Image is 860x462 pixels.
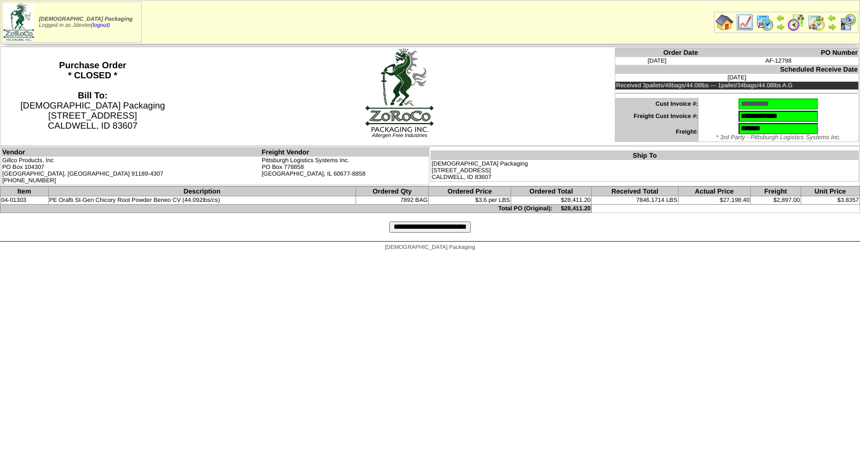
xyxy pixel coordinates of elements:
td: [DATE] [615,57,699,65]
td: $3.8357 [801,196,859,205]
td: PE Orafti St-Gen Chicory Root Powder Beneo CV (44.092lbs/cs) [48,196,356,205]
img: arrowleft.gif [776,13,785,22]
span: [DEMOGRAPHIC_DATA] Packaging [385,244,475,251]
td: 7846.1714 LBS [592,196,679,205]
td: [DATE] [615,74,859,82]
img: calendarcustomer.gif [839,13,857,31]
th: Ordered Total [511,187,591,196]
td: $27,198.40 [678,196,750,205]
th: Freight [750,187,801,196]
td: [DEMOGRAPHIC_DATA] Packaging [STREET_ADDRESS] CALDWELL, ID 83607 [431,160,859,182]
th: Purchase Order * CLOSED * [1,47,185,146]
th: Ordered Qty [356,187,428,196]
th: Unit Price [801,187,859,196]
span: [DEMOGRAPHIC_DATA] Packaging [39,16,133,22]
span: [DEMOGRAPHIC_DATA] Packaging [STREET_ADDRESS] CALDWELL, ID 83607 [20,91,165,131]
td: $28,411.20 [511,196,591,205]
strong: Bill To: [78,91,107,101]
th: Order Date [615,48,699,58]
img: calendarprod.gif [756,13,774,31]
th: Ship To [431,151,859,161]
td: AF-12798 [699,57,859,65]
td: Pittsburgh Logistics Systems Inc. PO Box 778858 [GEOGRAPHIC_DATA], IL 60677-8858 [261,157,429,185]
td: Gillco Products, Inc PO Box 104307 [GEOGRAPHIC_DATA], [GEOGRAPHIC_DATA] 91189-4307 [PHONE_NUMBER] [2,157,261,185]
img: calendarblend.gif [787,13,805,31]
th: Item [1,187,49,196]
td: Freight: [615,122,699,142]
img: logoBig.jpg [364,48,434,133]
img: arrowleft.gif [828,13,836,22]
th: PO Number [699,48,859,58]
td: Total PO (Original): $28,411.20 [1,205,592,213]
th: Received Total [592,187,679,196]
span: * 3rd Party - Pittsburgh Logistics Systems Inc. [716,134,841,141]
img: zoroco-logo-small.webp [3,3,34,41]
td: Received 3pallets/48bags/44.08lbs --- 1pallet/34bags/44.08lbs A.G [615,82,859,89]
a: (logout) [91,22,110,29]
img: line_graph.gif [736,13,754,31]
th: Description [48,187,356,196]
td: Freight Cust Invoice #: [615,110,699,122]
td: Cust Invoice #: [615,98,699,110]
th: Freight Vendor [261,148,429,157]
img: arrowright.gif [828,22,836,31]
th: Vendor [2,148,261,157]
span: Allergen Free Industries [372,133,427,138]
td: 7892 BAG [356,196,428,205]
img: calendarinout.gif [807,13,825,31]
th: Ordered Price [429,187,511,196]
img: arrowright.gif [776,22,785,31]
td: 04-01303 [1,196,49,205]
img: home.gif [716,13,733,31]
th: Actual Price [678,187,750,196]
span: Logged in as Jdexter [39,16,133,29]
td: $3.6 per LBS [429,196,511,205]
th: Scheduled Receive Date [615,65,859,74]
td: $2,897.00 [750,196,801,205]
